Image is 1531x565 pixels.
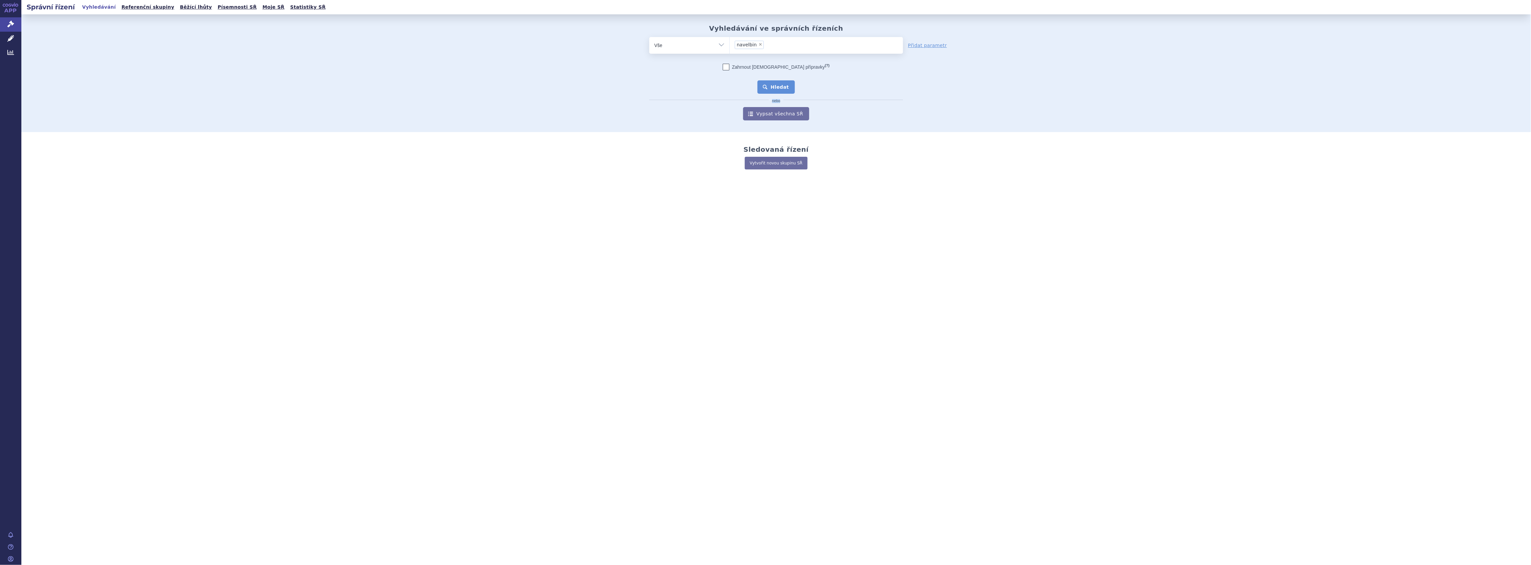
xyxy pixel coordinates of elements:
a: Běžící lhůty [178,3,214,12]
a: Moje SŘ [260,3,286,12]
label: Zahrnout [DEMOGRAPHIC_DATA] přípravky [723,64,830,70]
button: Hledat [757,80,795,94]
h2: Správní řízení [21,2,80,12]
a: Statistiky SŘ [288,3,327,12]
input: navelbin [766,40,798,49]
a: Písemnosti SŘ [216,3,259,12]
a: Vyhledávání [80,3,118,12]
h2: Sledovaná řízení [743,145,809,153]
a: Vytvořit novou skupinu SŘ [745,157,808,169]
a: Přidat parametr [908,42,947,49]
a: Vypsat všechna SŘ [743,107,809,120]
abbr: (?) [825,63,830,68]
i: nebo [769,99,784,103]
a: Referenční skupiny [120,3,176,12]
span: × [758,42,762,46]
h2: Vyhledávání ve správních řízeních [709,24,843,32]
span: navelbin [737,42,757,47]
